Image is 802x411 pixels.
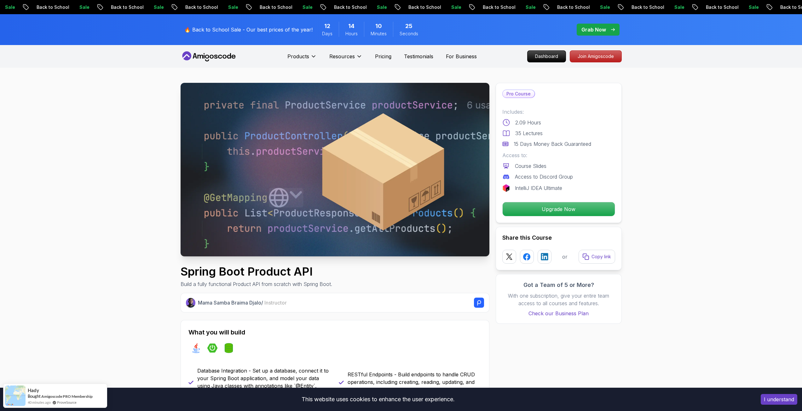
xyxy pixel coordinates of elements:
[287,53,317,65] button: Products
[528,51,566,62] p: Dashboard
[5,392,751,406] div: This website uses cookies to enhance the user experience.
[186,298,196,308] img: Nelson Djalo
[502,108,615,116] p: Includes:
[191,343,201,353] img: java logo
[515,129,543,137] p: 35 Lectures
[503,202,615,216] p: Upgrade Now
[181,83,489,256] img: spring-product-api_thumbnail
[329,53,355,60] p: Resources
[324,22,330,31] span: 12 Days
[579,250,615,264] button: Copy link
[5,385,26,406] img: provesource social proof notification image
[515,162,546,170] p: Course Slides
[742,4,763,10] p: Sale
[371,31,387,37] span: Minutes
[502,151,615,159] p: Access to:
[527,50,566,62] a: Dashboard
[502,292,615,307] p: With one subscription, give your entire team access to all courses and features.
[400,31,418,37] span: Seconds
[594,4,614,10] p: Sale
[41,394,93,399] a: Amigoscode PRO Membership
[181,265,332,278] h1: Spring Boot Product API
[28,394,41,399] span: Bought
[222,4,242,10] p: Sale
[502,281,615,289] h3: Got a Team of 5 or More?
[446,53,477,60] a: For Business
[503,90,534,98] p: Pro Course
[700,4,742,10] p: Back to School
[375,53,391,60] a: Pricing
[329,53,362,65] button: Resources
[287,53,309,60] p: Products
[591,254,611,260] p: Copy link
[188,328,482,337] h2: What you will build
[105,4,147,10] p: Back to School
[197,367,331,397] p: Database Integration - Set up a database, connect it to your Spring Boot application, and model y...
[375,22,382,31] span: 10 Minutes
[404,53,433,60] a: Testimonials
[562,253,568,260] p: or
[502,202,615,216] button: Upgrade Now
[515,173,573,180] p: Access to Discord Group
[264,300,287,306] span: Instructor
[147,4,168,10] p: Sale
[348,371,482,393] p: RESTful Endpoints - Build endpoints to handle CRUD operations, including creating, reading, updat...
[581,26,606,33] p: Grab Now
[207,343,217,353] img: spring-boot logo
[502,310,615,317] a: Check our Business Plan
[73,4,93,10] p: Sale
[625,4,668,10] p: Back to School
[570,51,621,62] p: Join Amigoscode
[502,184,510,192] img: jetbrains logo
[179,4,222,10] p: Back to School
[519,4,539,10] p: Sale
[345,31,358,37] span: Hours
[322,31,332,37] span: Days
[30,4,73,10] p: Back to School
[184,26,313,33] p: 🔥 Back to School Sale - Our best prices of the year!
[348,22,355,31] span: 14 Hours
[405,22,413,31] span: 25 Seconds
[445,4,465,10] p: Sale
[668,4,688,10] p: Sale
[514,140,591,148] p: 15 Days Money Back Guaranteed
[570,50,622,62] a: Join Amigoscode
[551,4,594,10] p: Back to School
[502,233,615,242] h2: Share this Course
[57,400,77,405] a: ProveSource
[761,394,797,405] button: Accept cookies
[328,4,371,10] p: Back to School
[198,299,287,306] p: Mama Samba Braima Djalo /
[253,4,296,10] p: Back to School
[224,343,234,353] img: spring-data-jpa logo
[28,388,39,393] span: Hady
[476,4,519,10] p: Back to School
[402,4,445,10] p: Back to School
[28,400,51,405] span: 40 minutes ago
[371,4,391,10] p: Sale
[296,4,316,10] p: Sale
[181,280,332,288] p: Build a fully functional Product API from scratch with Spring Boot.
[515,119,541,126] p: 2.09 Hours
[515,184,562,192] p: IntelliJ IDEA Ultimate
